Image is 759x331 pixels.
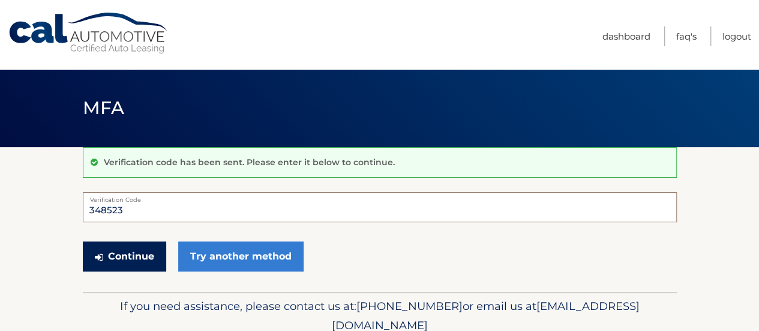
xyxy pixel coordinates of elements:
a: Logout [722,26,751,46]
p: Verification code has been sent. Please enter it below to continue. [104,157,395,168]
a: FAQ's [676,26,697,46]
a: Dashboard [602,26,650,46]
input: Verification Code [83,192,677,222]
button: Continue [83,241,166,272]
label: Verification Code [83,192,677,202]
span: MFA [83,97,125,119]
a: Cal Automotive [8,12,170,55]
a: Try another method [178,241,304,272]
span: [PHONE_NUMBER] [356,299,463,313]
